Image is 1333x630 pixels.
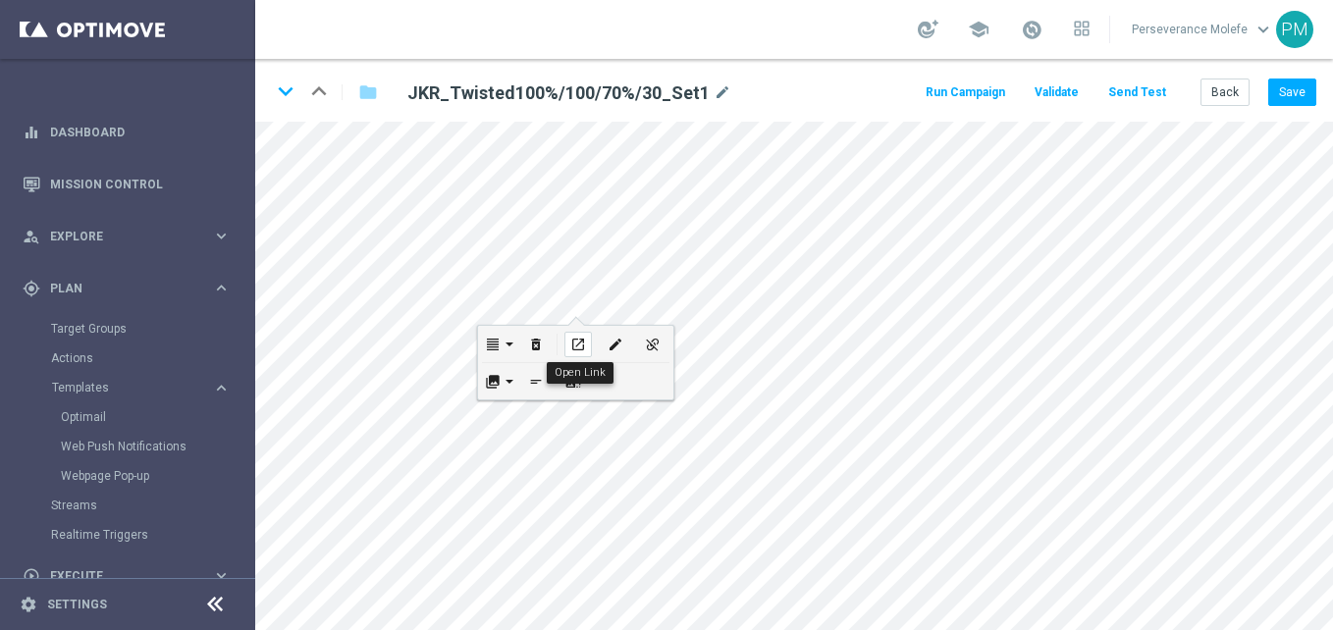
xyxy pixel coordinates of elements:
[50,158,231,210] a: Mission Control
[1200,79,1250,106] button: Back
[23,124,40,141] i: equalizer
[51,380,232,395] button: Templates keyboard_arrow_right
[968,19,989,40] span: school
[61,409,204,425] a: Optimail
[517,326,555,362] button: Remove
[50,106,231,158] a: Dashboard
[271,77,300,106] i: keyboard_arrow_down
[61,432,253,461] div: Web Push Notifications
[560,326,597,362] button: Open Link
[23,106,231,158] div: Dashboard
[51,491,253,520] div: Streams
[61,468,204,484] a: Webpage Pop-up
[212,379,231,397] i: keyboard_arrow_right
[608,337,622,352] i: edit
[547,362,613,384] div: Open Link
[1035,85,1079,99] span: Validate
[1032,79,1082,106] button: Validate
[23,280,212,297] div: Plan
[22,281,232,296] button: gps_fixed Plan keyboard_arrow_right
[1105,79,1169,106] button: Send Test
[23,158,231,210] div: Mission Control
[528,374,543,390] i: short_text
[47,599,107,610] a: Settings
[23,228,212,245] div: Explore
[51,498,204,513] a: Streams
[51,314,253,343] div: Target Groups
[20,596,37,613] i: settings
[23,228,40,245] i: person_search
[50,283,212,294] span: Plan
[52,382,192,394] span: Templates
[50,231,212,242] span: Explore
[51,321,204,337] a: Target Groups
[22,568,232,584] button: play_circle_outline Execute keyboard_arrow_right
[634,326,671,362] button: Remove link
[61,402,253,432] div: Optimail
[1253,19,1274,40] span: keyboard_arrow_down
[51,520,253,550] div: Realtime Triggers
[51,350,204,366] a: Actions
[23,567,212,585] div: Execute
[1268,79,1316,106] button: Save
[528,337,543,352] i: delete_forever
[23,280,40,297] i: gps_fixed
[480,326,517,362] button: Align
[23,567,40,585] i: play_circle_outline
[61,439,204,454] a: Web Push Notifications
[597,326,634,362] button: Edit Link
[485,337,500,352] i: format_align_justify
[52,382,212,394] div: Templates
[480,363,517,399] button: Display
[51,527,204,543] a: Realtime Triggers
[714,81,731,105] i: mode_edit
[51,343,253,373] div: Actions
[50,570,212,582] span: Execute
[212,566,231,585] i: keyboard_arrow_right
[61,461,253,491] div: Webpage Pop-up
[212,227,231,245] i: keyboard_arrow_right
[212,279,231,297] i: keyboard_arrow_right
[22,229,232,244] button: person_search Explore keyboard_arrow_right
[517,363,555,399] button: Alternate text
[358,80,378,104] i: folder
[22,177,232,192] button: Mission Control
[22,125,232,140] button: equalizer Dashboard
[51,373,253,491] div: Templates
[570,337,585,352] i: open_in_new
[1130,15,1276,44] a: Perseverance Molefekeyboard_arrow_down
[485,374,500,390] i: collections
[923,79,1008,106] button: Run Campaign
[1276,11,1313,48] div: PM
[407,81,710,105] h2: JKR_Twisted100%/100/70%/30_Set1
[356,77,380,108] button: folder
